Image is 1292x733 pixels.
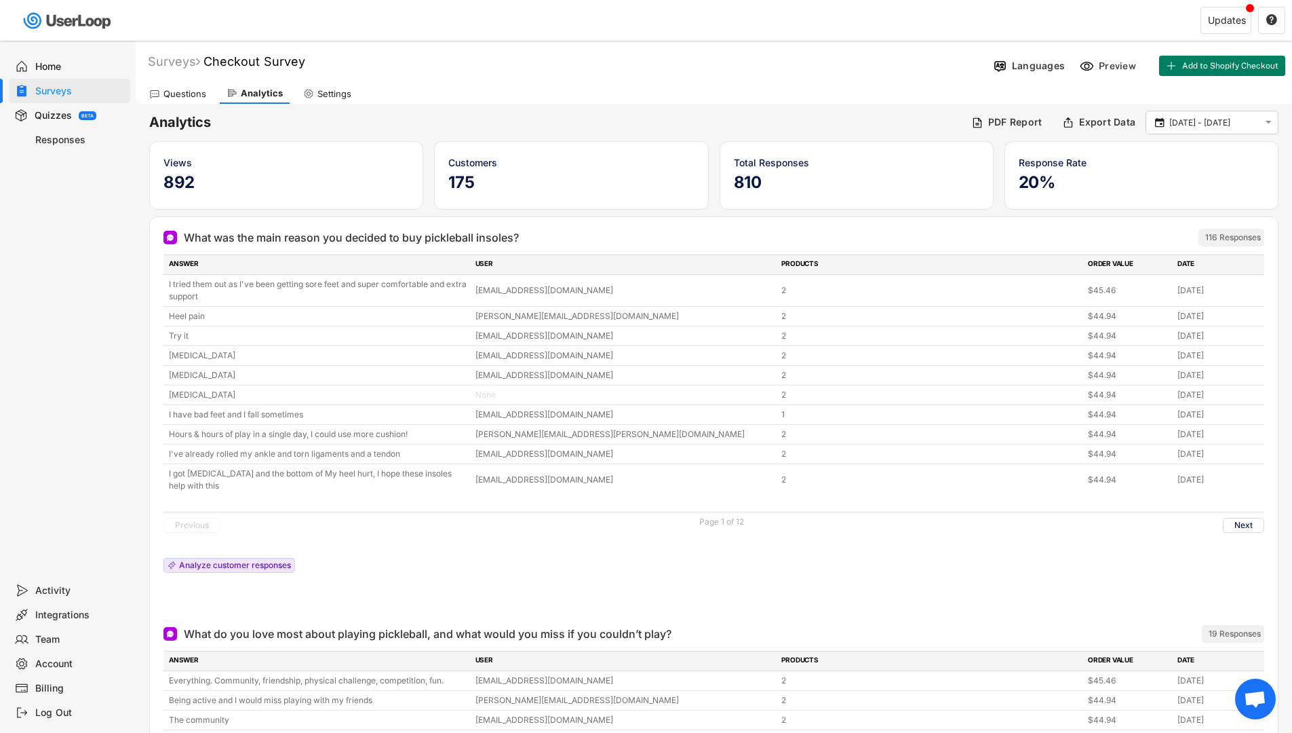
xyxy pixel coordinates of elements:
div: Surveys [148,54,200,69]
div: [DATE] [1177,714,1259,726]
div: [DATE] [1177,675,1259,687]
text:  [1266,117,1272,128]
div: Analyze customer responses [179,561,291,569]
text:  [1155,116,1164,128]
div: 2 [781,714,1080,726]
img: Open Ended [166,233,174,242]
h5: 175 [448,172,694,193]
div: [PERSON_NAME][EMAIL_ADDRESS][PERSON_NAME][DOMAIN_NAME] [475,428,774,440]
div: [EMAIL_ADDRESS][DOMAIN_NAME] [475,714,774,726]
div: I tried them out as I've been getting sore feet and super comfortable and extra support [169,278,467,303]
div: I got [MEDICAL_DATA] and the bottom of My heel hurt, I hope these insoles help with this [169,468,467,492]
div: Export Data [1079,116,1135,128]
button: Previous [163,518,220,533]
button:  [1262,117,1274,128]
div: Page 1 of 12 [699,518,744,526]
div: 19 Responses [1209,628,1261,639]
div: 2 [781,369,1080,381]
div: Home [35,60,125,73]
h5: 810 [734,172,979,193]
div: PRODUCTS [781,655,1080,667]
div: [DATE] [1177,310,1259,322]
div: [EMAIL_ADDRESS][DOMAIN_NAME] [475,409,774,421]
div: 2 [781,330,1080,342]
div: [DATE] [1177,350,1259,362]
button:  [1153,117,1166,129]
div: 2 [781,694,1080,707]
text:  [1266,14,1277,26]
div: Views [163,155,409,170]
div: Being active and I would miss playing with my friends [169,694,467,707]
div: [EMAIL_ADDRESS][DOMAIN_NAME] [475,284,774,297]
div: Team [35,633,125,646]
img: Language%20Icon.svg [993,59,1007,73]
div: What do you love most about playing pickleball, and what would you miss if you couldn’t play? [184,626,671,642]
div: $44.94 [1088,694,1169,707]
div: None [475,389,774,401]
div: Responses [35,134,125,147]
div: Quizzes [35,109,72,122]
div: Activity [35,584,125,597]
div: Preview [1099,60,1139,72]
div: [EMAIL_ADDRESS][DOMAIN_NAME] [475,369,774,381]
div: [EMAIL_ADDRESS][DOMAIN_NAME] [475,350,774,362]
div: 2 [781,428,1080,440]
div: ORDER VALUE [1088,259,1169,271]
div: Billing [35,682,125,695]
div: ANSWER [169,655,467,667]
div: [EMAIL_ADDRESS][DOMAIN_NAME] [475,448,774,460]
div: I have bad feet and I fall sometimes [169,409,467,421]
div: DATE [1177,655,1259,667]
div: [DATE] [1177,448,1259,460]
div: Open chat [1235,679,1276,719]
div: Everything. Community, friendship, physical challenge, competition, fun. [169,675,467,687]
div: I've already rolled my ankle and torn ligaments and a tendon [169,448,467,460]
div: [MEDICAL_DATA] [169,369,467,381]
div: [PERSON_NAME][EMAIL_ADDRESS][DOMAIN_NAME] [475,310,774,322]
h5: 892 [163,172,409,193]
div: Account [35,658,125,671]
div: Customers [448,155,694,170]
div: ORDER VALUE [1088,655,1169,667]
button:  [1266,14,1278,26]
div: Log Out [35,707,125,719]
div: Questions [163,88,206,100]
div: $44.94 [1088,448,1169,460]
div: 2 [781,350,1080,362]
div: Try it [169,330,467,342]
div: 2 [781,284,1080,297]
div: [EMAIL_ADDRESS][DOMAIN_NAME] [475,474,774,486]
div: USER [475,655,774,667]
div: [MEDICAL_DATA] [169,389,467,401]
div: [DATE] [1177,428,1259,440]
div: What was the main reason you decided to buy pickleball insoles? [184,229,519,246]
div: [PERSON_NAME][EMAIL_ADDRESS][DOMAIN_NAME] [475,694,774,707]
div: [DATE] [1177,389,1259,401]
div: $44.94 [1088,409,1169,421]
div: 2 [781,474,1080,486]
div: ANSWER [169,259,467,271]
button: Add to Shopify Checkout [1159,56,1285,76]
div: BETA [81,113,94,118]
img: Open Ended [166,630,174,638]
input: Select Date Range [1169,116,1259,130]
div: [DATE] [1177,369,1259,381]
div: 1 [781,409,1080,421]
div: $45.46 [1088,675,1169,687]
div: $44.94 [1088,714,1169,726]
div: 2 [781,310,1080,322]
div: $44.94 [1088,330,1169,342]
div: 2 [781,389,1080,401]
div: PRODUCTS [781,259,1080,271]
div: The community [169,714,467,726]
div: Heel pain [169,310,467,322]
div: Settings [317,88,351,100]
div: [DATE] [1177,694,1259,707]
div: $44.94 [1088,310,1169,322]
div: [MEDICAL_DATA] [169,350,467,362]
div: Surveys [35,85,125,98]
font: Checkout Survey [203,54,305,69]
div: [DATE] [1177,330,1259,342]
div: USER [475,259,774,271]
div: Languages [1012,60,1065,72]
